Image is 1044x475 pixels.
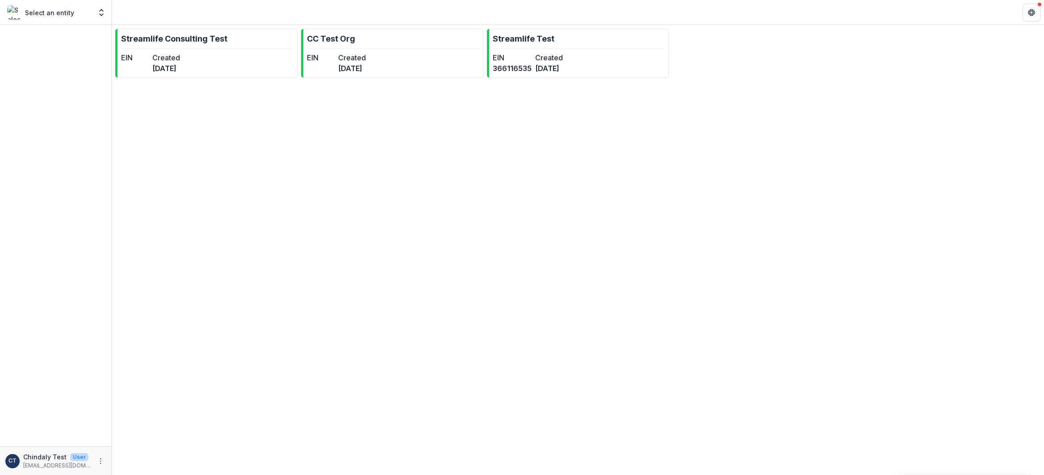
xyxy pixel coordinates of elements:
dt: Created [338,52,366,63]
dd: [DATE] [338,63,366,74]
button: Get Help [1023,4,1040,21]
p: Streamlife Consulting Test [121,33,227,45]
p: User [70,453,88,461]
a: Streamlife Consulting TestEINCreated[DATE] [115,29,298,78]
dt: EIN [121,52,149,63]
p: Streamlife Test [493,33,554,45]
p: Chindaly Test [23,452,67,462]
img: Select an entity [7,5,21,20]
p: CC Test Org [307,33,355,45]
a: CC Test OrgEINCreated[DATE] [301,29,483,78]
dt: EIN [493,52,532,63]
dt: Created [535,52,574,63]
button: Open entity switcher [95,4,108,21]
dt: EIN [307,52,335,63]
p: Select an entity [25,8,74,17]
dd: 366116535 [493,63,532,74]
button: More [95,456,106,467]
div: Chindaly Test [8,458,17,464]
dt: Created [152,52,180,63]
p: [EMAIL_ADDRESS][DOMAIN_NAME] [23,462,92,470]
dd: [DATE] [152,63,180,74]
a: Streamlife TestEIN366116535Created[DATE] [487,29,669,78]
dd: [DATE] [535,63,574,74]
